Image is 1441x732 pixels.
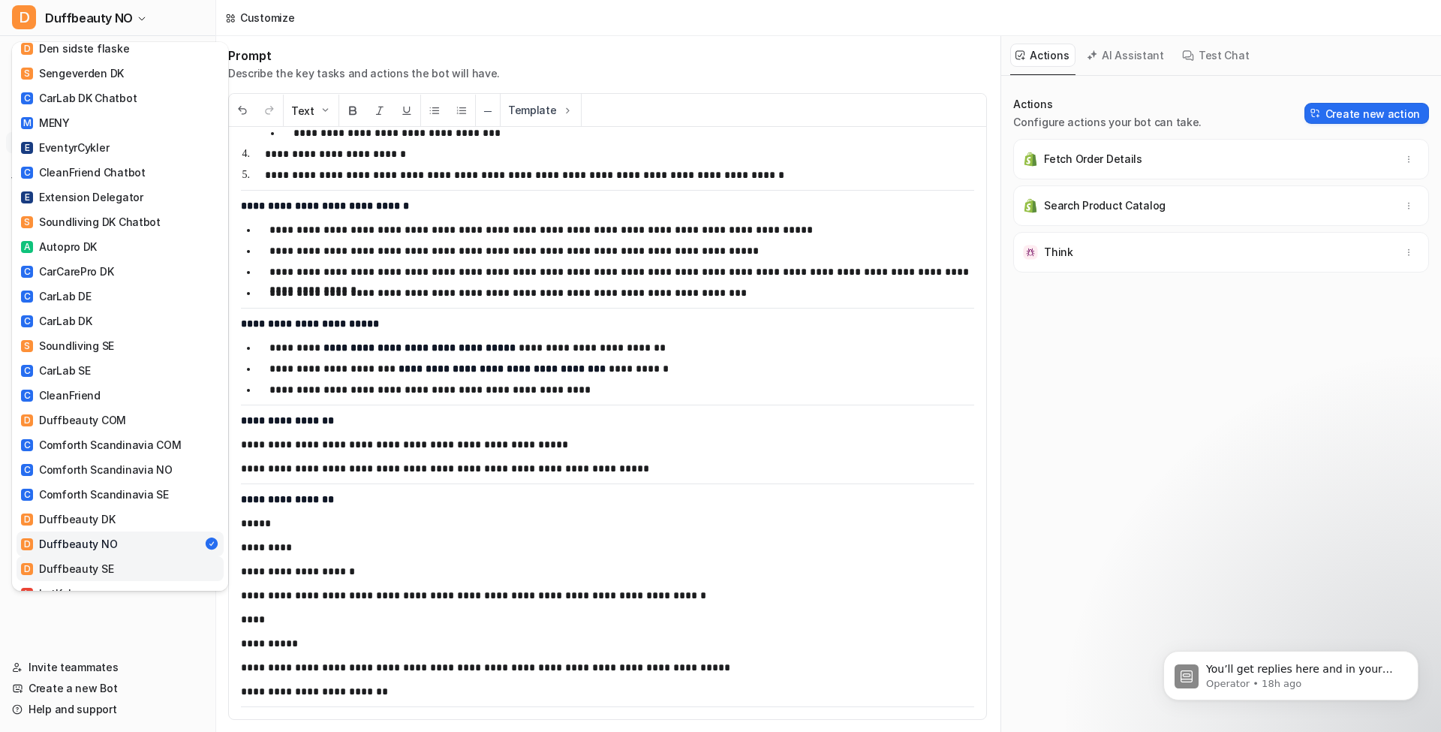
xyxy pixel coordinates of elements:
iframe: Intercom notifications message [1141,619,1441,724]
span: E [21,142,33,154]
div: Duffbeauty NO [21,536,117,552]
span: C [21,365,33,377]
span: A [21,241,33,253]
div: Comforth Scandinavia SE [21,486,169,502]
div: LetKøb [21,586,74,601]
div: Den sidste flaske [21,41,129,56]
span: S [21,68,33,80]
div: EventyrCykler [21,140,109,155]
div: MENY [21,115,70,131]
span: Duffbeauty NO [45,8,133,29]
div: CleanFriend [21,387,101,403]
div: CleanFriend Chatbot [21,164,146,180]
div: Soundliving DK Chatbot [21,214,161,230]
span: M [21,117,33,129]
div: CarLab DE [21,288,91,304]
span: C [21,92,33,104]
span: C [21,315,33,327]
div: CarCarePro DK [21,264,113,279]
span: D [12,5,36,29]
div: Duffbeauty COM [21,412,126,428]
div: DDuffbeauty NO [12,42,228,591]
span: D [21,514,33,526]
span: D [21,538,33,550]
div: Soundliving SE [21,338,114,354]
span: C [21,390,33,402]
div: Duffbeauty SE [21,561,113,577]
div: CarLab DK [21,313,92,329]
div: Comforth Scandinavia NO [21,462,173,477]
span: C [21,266,33,278]
span: C [21,291,33,303]
div: CarLab DK Chatbot [21,90,137,106]
span: D [21,414,33,426]
span: D [21,563,33,575]
span: E [21,191,33,203]
div: Comforth Scandinavia COM [21,437,181,453]
div: Duffbeauty DK [21,511,115,527]
div: Extension Delegator [21,189,143,205]
span: C [21,464,33,476]
span: S [21,216,33,228]
span: C [21,489,33,501]
span: C [21,167,33,179]
div: CarLab SE [21,363,90,378]
span: S [21,340,33,352]
span: D [21,43,33,55]
span: C [21,439,33,451]
span: L [21,588,33,600]
div: Sengeverden DK [21,65,124,81]
div: Autopro DK [21,239,97,255]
